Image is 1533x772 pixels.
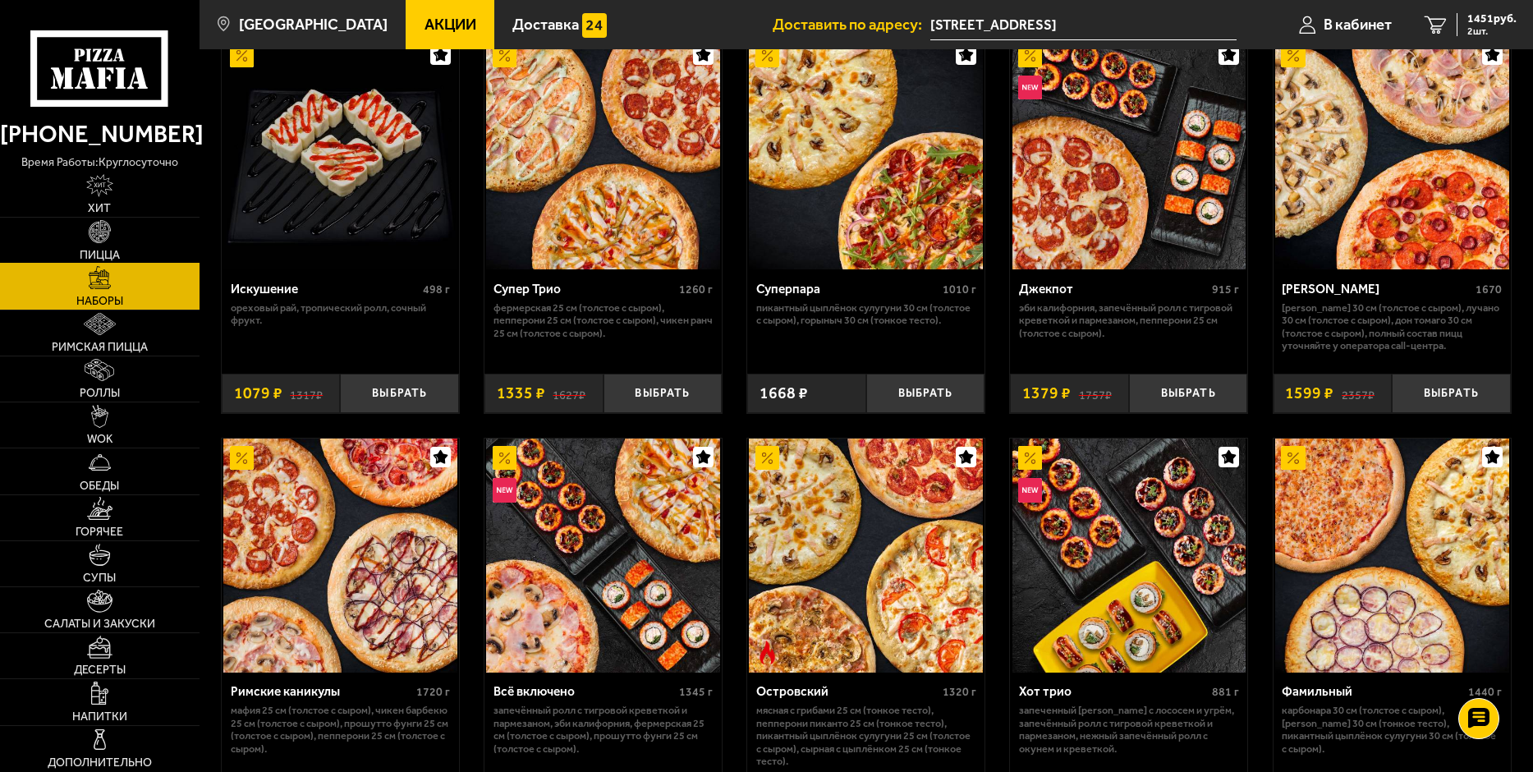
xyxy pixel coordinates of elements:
span: 1079 ₽ [234,385,282,401]
p: Ореховый рай, Тропический ролл, Сочный фрукт. [231,301,451,327]
span: WOK [87,434,112,445]
img: Фамильный [1275,439,1509,673]
span: 1260 г [679,283,713,296]
a: АкционныйРимские каникулы [222,439,459,673]
img: Акционный [755,44,779,67]
input: Ваш адрес доставки [930,10,1237,40]
img: Новинка [493,478,516,502]
span: 2 шт. [1467,26,1517,36]
div: Римские каникулы [231,684,413,700]
div: Джекпот [1019,282,1208,297]
span: 1668 ₽ [760,385,808,401]
span: 1670 [1476,283,1502,296]
span: 881 г [1212,685,1239,699]
button: Выбрать [604,374,723,413]
a: АкционныйНовинкаДжекпот [1010,36,1247,270]
span: 1335 ₽ [497,385,545,401]
img: Акционный [1281,446,1305,470]
img: Супер Трио [486,36,720,270]
p: Запечённый ролл с тигровой креветкой и пармезаном, Эби Калифорния, Фермерская 25 см (толстое с сы... [493,704,714,755]
span: 1720 г [416,685,450,699]
span: Доставить по адресу: [773,17,930,33]
div: Всё включено [493,684,676,700]
span: Роллы [80,388,120,399]
button: Выбрать [866,374,985,413]
s: 1317 ₽ [290,385,323,401]
span: 1320 г [943,685,976,699]
button: Выбрать [340,374,459,413]
p: Мясная с грибами 25 см (тонкое тесто), Пепперони Пиканто 25 см (тонкое тесто), Пикантный цыплёнок... [756,704,976,768]
a: АкционныйХет Трик [1274,36,1511,270]
span: Наборы [76,296,123,307]
p: Фермерская 25 см (толстое с сыром), Пепперони 25 см (толстое с сыром), Чикен Ранч 25 см (толстое ... [493,301,714,340]
img: Новинка [1018,76,1042,99]
span: Супы [83,572,116,584]
p: Запеченный [PERSON_NAME] с лососем и угрём, Запечённый ролл с тигровой креветкой и пармезаном, Не... [1019,704,1239,755]
span: 1599 ₽ [1285,385,1333,401]
a: АкционныйИскушение [222,36,459,270]
span: 1010 г [943,283,976,296]
img: Островский [749,439,983,673]
p: Мафия 25 см (толстое с сыром), Чикен Барбекю 25 см (толстое с сыром), Прошутто Фунги 25 см (толст... [231,704,451,755]
img: Акционный [755,446,779,470]
span: 1345 г [679,685,713,699]
img: Акционный [493,446,516,470]
a: АкционныйНовинкаВсё включено [484,439,722,673]
button: Выбрать [1129,374,1248,413]
div: Островский [756,684,939,700]
span: [GEOGRAPHIC_DATA] [239,17,388,33]
span: Десерты [74,664,126,676]
img: Акционный [493,44,516,67]
img: Акционный [230,44,254,67]
img: Хот трио [1012,439,1246,673]
img: Римские каникулы [223,439,457,673]
button: Выбрать [1392,374,1511,413]
img: Новинка [1018,478,1042,502]
p: Пикантный цыплёнок сулугуни 30 см (толстое с сыром), Горыныч 30 см (тонкое тесто). [756,301,976,327]
span: 1379 ₽ [1022,385,1071,401]
img: 15daf4d41897b9f0e9f617042186c801.svg [582,13,606,37]
s: 1627 ₽ [553,385,585,401]
img: Хет Трик [1275,36,1509,270]
img: Акционный [1281,44,1305,67]
span: Горячее [76,526,123,538]
img: Искушение [223,36,457,270]
span: Акции [425,17,476,33]
img: Акционный [230,446,254,470]
a: АкционныйСупер Трио [484,36,722,270]
span: Салаты и закуски [44,618,155,630]
span: Доставка [512,17,579,33]
s: 2357 ₽ [1342,385,1375,401]
span: Римская пицца [52,342,148,353]
span: Дополнительно [48,757,152,769]
img: Акционный [1018,446,1042,470]
img: Всё включено [486,439,720,673]
span: Хит [88,203,111,214]
span: Напитки [72,711,127,723]
a: АкционныйНовинкаХот трио [1010,439,1247,673]
span: Пицца [80,250,120,261]
p: Карбонара 30 см (толстое с сыром), [PERSON_NAME] 30 см (тонкое тесто), Пикантный цыплёнок сулугун... [1282,704,1502,755]
p: Эби Калифорния, Запечённый ролл с тигровой креветкой и пармезаном, Пепперони 25 см (толстое с сыр... [1019,301,1239,340]
span: улица Турку, 23к1 [930,10,1237,40]
span: 1440 г [1468,685,1502,699]
div: Хот трио [1019,684,1208,700]
span: В кабинет [1324,17,1392,33]
div: Супер Трио [493,282,676,297]
a: АкционныйФамильный [1274,439,1511,673]
span: 915 г [1212,283,1239,296]
img: Острое блюдо [755,641,779,664]
a: АкционныйОстрое блюдоОстровский [747,439,985,673]
img: Джекпот [1012,36,1246,270]
span: 1451 руб. [1467,13,1517,25]
img: Акционный [1018,44,1042,67]
s: 1757 ₽ [1079,385,1112,401]
p: [PERSON_NAME] 30 см (толстое с сыром), Лучано 30 см (толстое с сыром), Дон Томаго 30 см (толстое ... [1282,301,1502,352]
a: АкционныйСуперпара [747,36,985,270]
div: Фамильный [1282,684,1464,700]
span: Обеды [80,480,119,492]
div: Суперпара [756,282,939,297]
img: Суперпара [749,36,983,270]
span: 498 г [423,283,450,296]
div: Искушение [231,282,420,297]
